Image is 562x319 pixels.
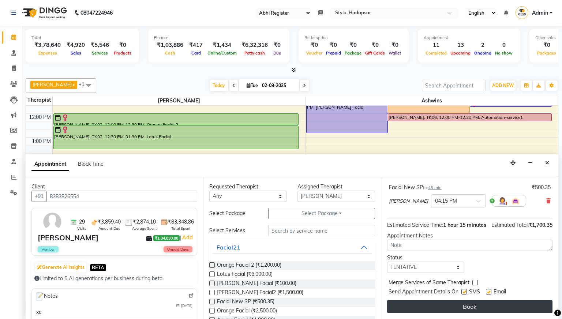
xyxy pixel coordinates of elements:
[209,183,286,191] div: Requested Therapist
[268,225,375,236] input: Search by service name
[443,222,486,228] span: 1 hour 15 minutes
[343,41,363,49] div: ₹0
[180,233,194,242] span: |
[297,183,375,191] div: Assigned Therapist
[422,80,486,91] input: Search Appointment
[88,41,112,49] div: ₹5,546
[153,235,180,241] span: ₹1,04,030.00
[154,35,284,41] div: Finance
[34,275,194,282] div: Limited to 5 AI generations per business during beta.
[271,41,284,49] div: ₹0
[212,241,372,254] button: Facial21
[38,232,98,243] div: [PERSON_NAME]
[31,158,69,171] span: Appointment
[449,41,472,49] div: 13
[387,300,552,313] button: Book
[217,307,277,316] span: Orange Facial (₹2,500.00)
[31,41,64,49] div: ₹3,78,640
[35,262,86,273] button: Generate AI Insights
[424,41,449,49] div: 11
[80,3,113,23] b: 08047224946
[387,254,464,262] div: Status
[206,41,239,49] div: ₹1,434
[511,196,520,205] img: Interior.png
[78,161,104,167] span: Block Time
[387,222,443,228] span: Estimated Service Time:
[472,50,493,56] span: Ongoing
[98,226,120,231] span: Amount Due
[37,50,59,56] span: Expenses
[35,292,58,301] span: Notes
[90,264,106,271] span: BETA
[498,196,507,205] img: Hairdresser.png
[217,243,240,252] div: Facial21
[26,96,52,104] div: Therapist
[204,227,263,234] div: Select Services
[307,90,388,133] div: Sukanya Spa, TK08, 11:00 AM-12:50 PM, [PERSON_NAME] Facial
[112,50,133,56] span: Products
[387,41,403,49] div: ₹0
[38,246,59,252] span: Member
[535,41,558,49] div: ₹0
[53,96,305,105] span: [PERSON_NAME]
[428,185,442,190] span: 45 min
[472,41,493,49] div: 2
[42,211,63,232] img: avatar
[516,6,528,19] img: Admin
[245,83,260,88] span: Tue
[389,279,469,288] span: Merge Services of Same Therapist
[387,50,403,56] span: Wallet
[388,114,551,121] div: [PERSON_NAME], TK06, 12:00 PM-12:20 PM, Automation-service1
[31,183,197,191] div: Client
[389,184,442,191] div: Facial New SP
[186,41,206,49] div: ₹417
[31,191,47,202] button: +91
[304,35,403,41] div: Redemption
[64,41,88,49] div: ₹4,920
[217,289,303,298] span: [PERSON_NAME] Facial2 (₹1,500.00)
[79,81,90,87] span: +1
[77,226,86,231] span: Visits
[306,96,558,105] span: ashwins
[532,184,551,191] div: ₹500.35
[27,113,52,121] div: 12:00 PM
[324,50,343,56] span: Prepaid
[532,9,548,17] span: Admin
[132,226,157,231] span: Average Spent
[154,41,186,49] div: ₹1,03,886
[79,218,85,226] span: 29
[36,308,41,316] div: xc
[424,50,449,56] span: Completed
[343,50,363,56] span: Package
[424,35,514,41] div: Appointment
[239,41,271,49] div: ₹6,32,316
[268,208,375,219] button: Select Package
[423,185,442,190] small: for
[542,157,552,169] button: Close
[389,288,458,297] span: Send Appointment Details On
[204,210,263,217] div: Select Package
[449,50,472,56] span: Upcoming
[164,246,192,252] span: Unpaid Dues
[54,114,299,125] div: [PERSON_NAME], TK02, 12:00 PM-12:30 PM, Orange Facial 2
[492,83,514,88] span: ADD NEW
[217,270,273,279] span: Lotus Facial (₹6,000.00)
[112,41,133,49] div: ₹0
[163,50,177,56] span: Cash
[260,80,296,91] input: 2025-09-02
[133,218,156,226] span: ₹2,874.10
[19,3,69,23] img: logo
[271,50,283,56] span: Due
[363,50,387,56] span: Gift Cards
[54,126,299,149] div: [PERSON_NAME], TK02, 12:30 PM-01:30 PM, Lotus Facial
[72,82,75,87] a: x
[217,261,281,270] span: Orange Facial 2 (₹1,200.00)
[324,41,343,49] div: ₹0
[494,288,506,297] span: Email
[190,50,203,56] span: Card
[304,41,324,49] div: ₹0
[46,191,197,202] input: Search by Name/Mobile/Email/Code
[33,82,72,87] span: [PERSON_NAME]
[493,50,514,56] span: No show
[90,50,110,56] span: Services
